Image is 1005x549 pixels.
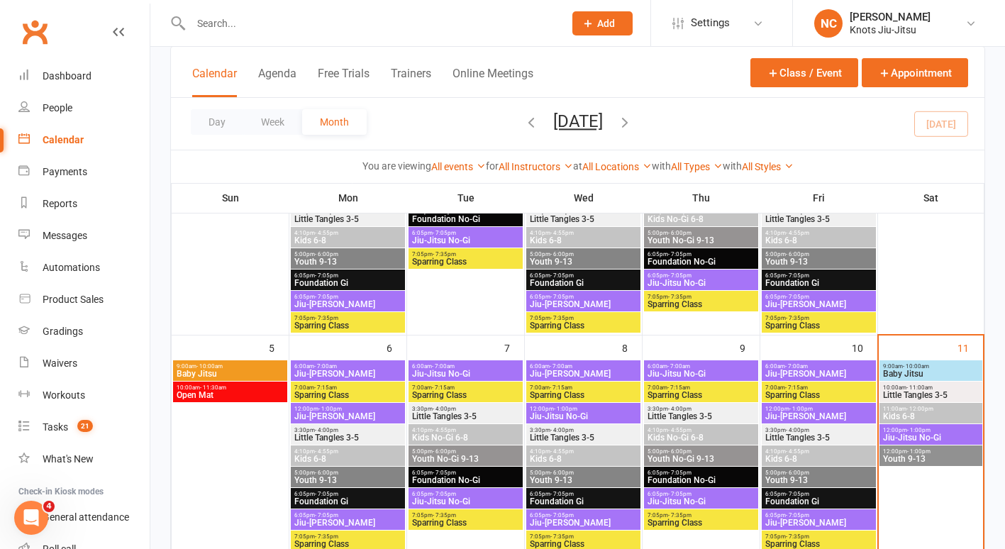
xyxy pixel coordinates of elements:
[647,370,755,378] span: Jiu-Jitsu No-Gi
[765,272,873,279] span: 6:05pm
[18,188,150,220] a: Reports
[525,183,643,213] th: Wed
[786,230,809,236] span: - 4:55pm
[667,384,690,391] span: - 7:15am
[269,335,289,359] div: 5
[573,160,582,172] strong: at
[196,363,223,370] span: - 10:00am
[882,363,979,370] span: 9:00am
[411,230,520,236] span: 6:05pm
[315,294,338,300] span: - 7:05pm
[529,230,638,236] span: 4:10pm
[529,251,638,257] span: 5:00pm
[314,384,337,391] span: - 7:15am
[433,512,456,518] span: - 7:35pm
[765,427,873,433] span: 3:30pm
[77,420,93,432] span: 21
[572,11,633,35] button: Add
[760,183,878,213] th: Fri
[740,335,760,359] div: 9
[529,470,638,476] span: 5:00pm
[294,384,402,391] span: 7:00am
[499,161,573,172] a: All Instructors
[18,156,150,188] a: Payments
[529,427,638,433] span: 3:30pm
[529,533,638,540] span: 7:05pm
[647,448,755,455] span: 5:00pm
[957,335,983,359] div: 11
[622,335,642,359] div: 8
[294,406,402,412] span: 12:00pm
[550,470,574,476] span: - 6:00pm
[786,427,809,433] span: - 4:00pm
[529,384,638,391] span: 7:00am
[43,326,83,337] div: Gradings
[765,476,873,484] span: Youth 9-13
[318,406,342,412] span: - 1:00pm
[529,236,638,245] span: Kids 6-8
[433,230,456,236] span: - 7:05pm
[294,315,402,321] span: 7:05pm
[862,58,968,87] button: Appointment
[43,357,77,369] div: Waivers
[294,251,402,257] span: 5:00pm
[529,518,638,527] span: Jiu-[PERSON_NAME]
[294,370,402,378] span: Jiu-[PERSON_NAME]
[314,363,337,370] span: - 7:00am
[529,455,638,463] span: Kids 6-8
[411,455,520,463] span: Youth No-Gi 9-13
[882,448,979,455] span: 12:00pm
[294,540,402,548] span: Sparring Class
[765,540,873,548] span: Sparring Class
[668,230,692,236] span: - 6:00pm
[550,491,574,497] span: - 7:05pm
[647,300,755,309] span: Sparring Class
[765,321,873,330] span: Sparring Class
[765,455,873,463] span: Kids 6-8
[18,220,150,252] a: Messages
[647,294,755,300] span: 7:05pm
[391,67,431,97] button: Trainers
[18,443,150,475] a: What's New
[18,124,150,156] a: Calendar
[765,433,873,442] span: Little Tangles 3-5
[785,363,808,370] span: - 7:00am
[294,279,402,287] span: Foundation Gi
[294,470,402,476] span: 5:00pm
[647,476,755,484] span: Foundation No-Gi
[647,279,755,287] span: Jiu-Jitsu No-Gi
[318,67,370,97] button: Free Trials
[882,384,979,391] span: 10:00am
[765,294,873,300] span: 6:05pm
[433,491,456,497] span: - 7:05pm
[315,470,338,476] span: - 6:00pm
[294,363,402,370] span: 6:00am
[529,321,638,330] span: Sparring Class
[411,433,520,442] span: Kids No-Gi 6-8
[647,236,755,245] span: Youth No-Gi 9-13
[550,448,574,455] span: - 4:55pm
[43,102,72,113] div: People
[550,294,574,300] span: - 7:05pm
[43,70,91,82] div: Dashboard
[411,476,520,484] span: Foundation No-Gi
[652,160,671,172] strong: with
[411,497,520,506] span: Jiu-Jitsu No-Gi
[411,512,520,518] span: 7:05pm
[294,300,402,309] span: Jiu-[PERSON_NAME]
[765,279,873,287] span: Foundation Gi
[452,67,533,97] button: Online Meetings
[882,427,979,433] span: 12:00pm
[765,257,873,266] span: Youth 9-13
[433,470,456,476] span: - 7:05pm
[765,384,873,391] span: 7:00am
[529,491,638,497] span: 6:05pm
[411,363,520,370] span: 6:00am
[647,497,755,506] span: Jiu-Jitsu No-Gi
[550,384,572,391] span: - 7:15am
[882,391,979,399] span: Little Tangles 3-5
[411,491,520,497] span: 6:05pm
[411,406,520,412] span: 3:30pm
[315,251,338,257] span: - 6:00pm
[187,13,554,33] input: Search...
